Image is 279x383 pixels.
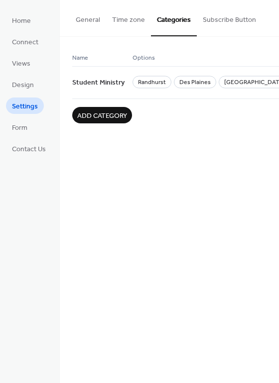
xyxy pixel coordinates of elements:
span: Add category [77,111,127,121]
span: Student Ministry [72,74,125,93]
span: Home [12,16,31,26]
button: Add category [72,107,132,123]
span: Connect [12,37,38,48]
span: Name [72,53,88,63]
span: Contact Us [12,144,46,155]
a: Contact Us [6,140,52,157]
a: Design [6,76,40,93]
span: Settings [12,101,38,112]
a: Form [6,119,33,135]
span: Des Plaines [174,76,216,89]
span: Options [133,53,155,63]
a: Settings [6,97,44,114]
a: Views [6,55,36,71]
a: Home [6,12,37,28]
a: Connect [6,33,44,50]
span: Design [12,80,34,91]
span: Randhurst [133,76,171,89]
span: Form [12,123,27,133]
span: Views [12,59,30,69]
